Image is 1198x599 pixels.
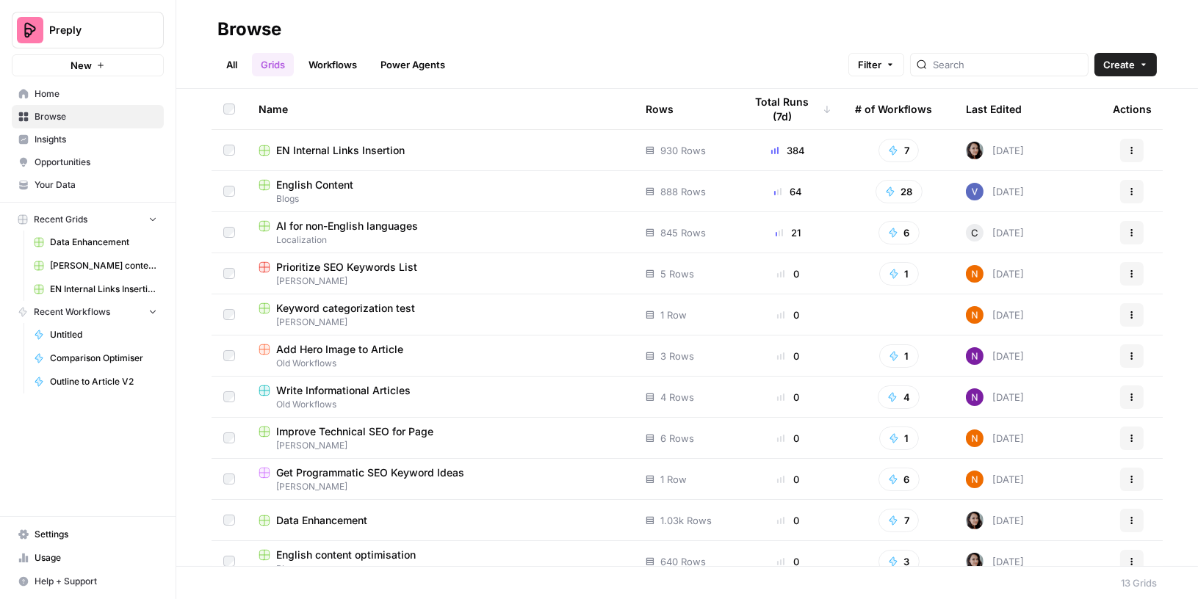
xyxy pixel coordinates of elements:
a: Browse [12,105,164,128]
img: 0od0somutai3rosqwdkhgswflu93 [966,142,984,159]
div: 0 [745,513,831,528]
a: Power Agents [372,53,454,76]
button: 6 [878,221,920,244]
img: kedmmdess6i2jj5txyq6cw0yj4oc [966,388,984,406]
button: Filter [848,53,904,76]
a: Grids [252,53,294,76]
span: Add Hero Image to Article [276,342,403,357]
div: [DATE] [966,306,1024,324]
div: [DATE] [966,347,1024,365]
a: Your Data [12,173,164,197]
span: English content optimisation [276,548,416,562]
span: 3 Rows [660,349,694,363]
span: Data Enhancement [276,513,367,528]
a: Add Hero Image to ArticleOld Workflows [259,342,622,370]
div: [DATE] [966,512,1024,529]
img: Preply Logo [17,17,43,43]
button: 28 [876,180,923,203]
button: 1 [879,426,919,450]
a: EN Internal Links Insertion [259,143,622,158]
span: Data Enhancement [50,236,157,249]
img: kedmmdess6i2jj5txyq6cw0yj4oc [966,347,984,365]
a: Home [12,82,164,106]
img: 0od0somutai3rosqwdkhgswflu93 [966,553,984,570]
button: Create [1094,53,1157,76]
div: 0 [745,308,831,322]
span: Preply [49,23,138,37]
span: Prioritize SEO Keywords List [276,260,417,275]
div: [DATE] [966,183,1024,200]
div: [DATE] [966,142,1024,159]
span: Get Programmatic SEO Keyword Ideas [276,465,464,480]
div: 0 [745,349,831,363]
div: [DATE] [966,429,1024,447]
span: 888 Rows [660,184,706,199]
button: Help + Support [12,570,164,593]
span: 930 Rows [660,143,706,158]
span: Old Workflows [259,357,622,370]
div: 0 [745,390,831,404]
span: [PERSON_NAME] [259,480,622,493]
span: 4 Rows [660,390,694,404]
div: [DATE] [966,224,1024,242]
img: 0od0somutai3rosqwdkhgswflu93 [966,512,984,529]
button: 3 [878,550,920,573]
a: Comparison Optimiser [27,346,164,370]
span: 845 Rows [660,225,706,240]
span: New [71,58,92,73]
img: a7rrxm5wz29u8zxbh4kkc1rcm4rd [966,183,984,200]
a: [PERSON_NAME] content interlinking test - new content [27,254,164,277]
span: C [971,225,978,240]
a: English ContentBlogs [259,178,622,206]
span: Outline to Article V2 [50,375,157,388]
a: Insights [12,128,164,151]
span: [PERSON_NAME] [259,275,622,288]
span: Create [1103,57,1135,72]
div: 384 [745,143,831,158]
img: c37vr20y5fudypip844bb0rvyfb7 [966,429,984,447]
a: English content optimisationBlogs [259,548,622,576]
img: c37vr20y5fudypip844bb0rvyfb7 [966,265,984,283]
span: 6 Rows [660,431,694,446]
span: Recent Workflows [34,305,110,319]
span: Your Data [35,178,157,192]
span: Opportunities [35,156,157,169]
div: 64 [745,184,831,199]
span: Blogs [259,562,622,576]
span: [PERSON_NAME] content interlinking test - new content [50,259,157,272]
span: Recent Grids [34,213,87,226]
span: Improve Technical SEO for Page [276,424,433,439]
button: Recent Grids [12,208,164,230]
a: Prioritize SEO Keywords List[PERSON_NAME] [259,260,622,288]
span: Filter [858,57,881,72]
div: Total Runs (7d) [745,89,831,129]
span: English Content [276,178,353,192]
div: 0 [745,266,831,281]
input: Search [933,57,1082,72]
span: Usage [35,551,157,564]
a: Usage [12,546,164,570]
span: EN Internal Links Insertion [276,143,405,158]
span: Settings [35,528,157,541]
span: 5 Rows [660,266,694,281]
a: Keyword categorization test[PERSON_NAME] [259,301,622,329]
div: [DATE] [966,471,1024,488]
div: Last Edited [966,89,1022,129]
span: [PERSON_NAME] [259,316,622,329]
div: [DATE] [966,553,1024,570]
button: 7 [878,509,919,532]
div: Name [259,89,622,129]
a: Settings [12,523,164,546]
span: Blogs [259,192,622,206]
div: # of Workflows [855,89,932,129]
button: New [12,54,164,76]
span: Browse [35,110,157,123]
div: 13 Grids [1121,576,1157,590]
span: 640 Rows [660,554,706,569]
span: Untitled [50,328,157,341]
a: Workflows [300,53,366,76]
div: [DATE] [966,265,1024,283]
img: c37vr20y5fudypip844bb0rvyfb7 [966,306,984,324]
span: Keyword categorization test [276,301,415,316]
div: Browse [217,18,281,41]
